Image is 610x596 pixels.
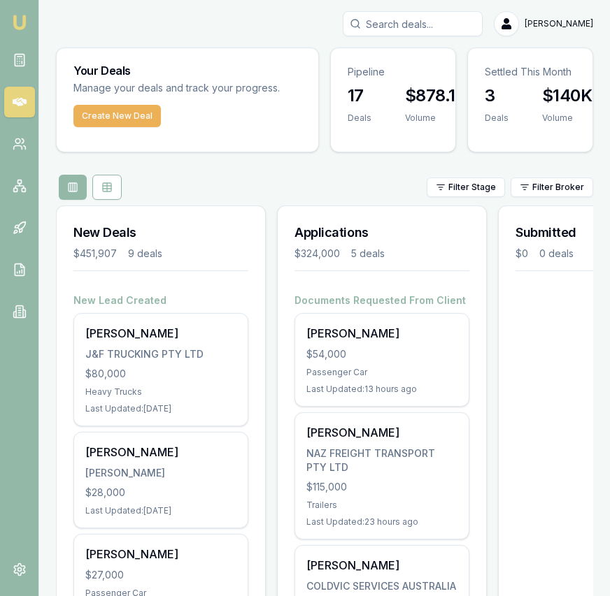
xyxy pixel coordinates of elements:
[85,505,236,516] div: Last Updated: [DATE]
[295,293,469,307] h4: Documents Requested From Client
[539,247,574,261] div: 0 deals
[11,14,28,31] img: emu-icon-u.png
[85,444,236,460] div: [PERSON_NAME]
[348,85,371,107] h3: 17
[85,546,236,562] div: [PERSON_NAME]
[516,247,528,261] div: $0
[511,177,593,197] button: Filter Broker
[306,516,457,528] div: Last Updated: 23 hours ago
[405,112,467,124] div: Volume
[427,177,505,197] button: Filter Stage
[85,466,236,480] div: [PERSON_NAME]
[542,112,592,124] div: Volume
[85,386,236,398] div: Heavy Trucks
[542,85,592,107] h3: $140K
[73,223,248,242] h3: New Deals
[405,85,467,107] h3: $878.1K
[73,65,302,76] h3: Your Deals
[306,446,457,474] div: NAZ FREIGHT TRANSPORT PTY LTD
[295,223,469,242] h3: Applications
[485,85,509,107] h3: 3
[348,112,371,124] div: Deals
[73,247,117,261] div: $451,907
[73,105,161,127] button: Create New Deal
[306,424,457,441] div: [PERSON_NAME]
[448,182,496,193] span: Filter Stage
[306,347,457,361] div: $54,000
[343,11,483,36] input: Search deals
[73,293,248,307] h4: New Lead Created
[128,247,162,261] div: 9 deals
[351,247,385,261] div: 5 deals
[85,347,236,361] div: J&F TRUCKING PTY LTD
[525,18,593,29] span: [PERSON_NAME]
[306,384,457,395] div: Last Updated: 13 hours ago
[306,500,457,511] div: Trailers
[532,182,584,193] span: Filter Broker
[85,367,236,381] div: $80,000
[306,557,457,574] div: [PERSON_NAME]
[306,480,457,494] div: $115,000
[73,80,302,96] p: Manage your deals and track your progress.
[306,325,457,342] div: [PERSON_NAME]
[295,247,340,261] div: $324,000
[85,403,236,414] div: Last Updated: [DATE]
[85,486,236,500] div: $28,000
[348,65,439,79] p: Pipeline
[85,325,236,342] div: [PERSON_NAME]
[85,568,236,582] div: $27,000
[485,65,576,79] p: Settled This Month
[306,367,457,378] div: Passenger Car
[485,112,509,124] div: Deals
